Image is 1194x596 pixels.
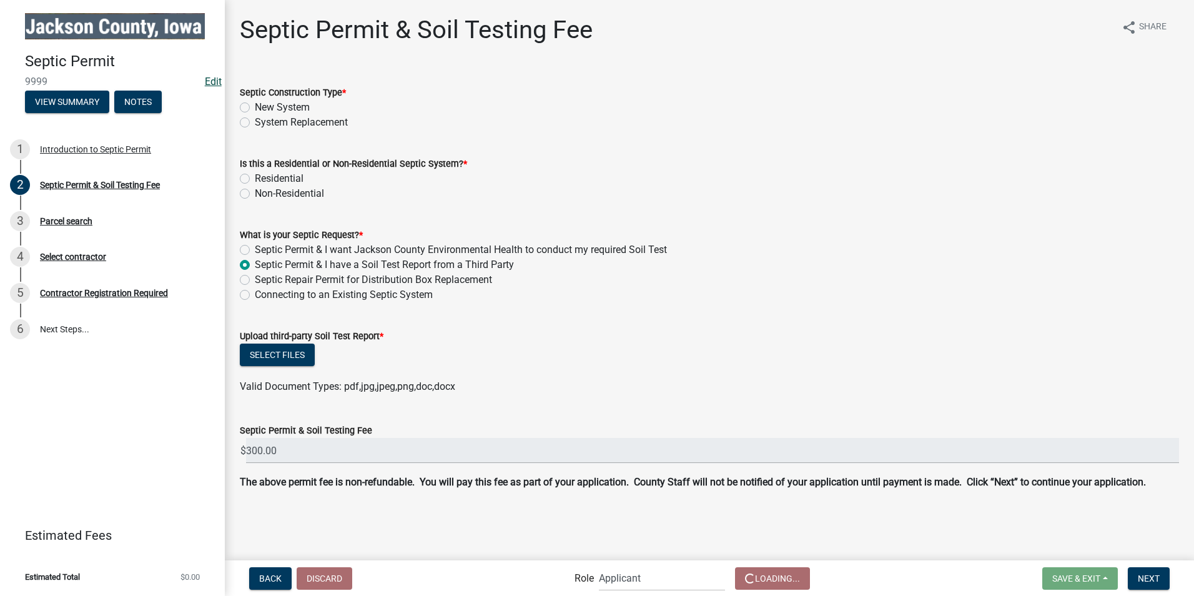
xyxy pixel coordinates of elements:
[240,89,346,97] label: Septic Construction Type
[1139,20,1167,35] span: Share
[1122,20,1137,35] i: share
[25,573,80,581] span: Estimated Total
[25,76,200,87] span: 9999
[745,573,800,583] span: Loading...
[255,242,667,257] label: Septic Permit & I want Jackson County Environmental Health to conduct my required Soil Test
[10,247,30,267] div: 4
[575,574,594,584] label: Role
[240,332,383,341] label: Upload third-party Soil Test Report
[255,272,492,287] label: Septic Repair Permit for Distribution Box Replacement
[1052,573,1100,583] span: Save & Exit
[249,567,292,590] button: Back
[255,186,324,201] label: Non-Residential
[10,523,205,548] a: Estimated Fees
[259,573,282,583] span: Back
[255,100,310,115] label: New System
[10,283,30,303] div: 5
[180,573,200,581] span: $0.00
[10,319,30,339] div: 6
[40,145,151,154] div: Introduction to Septic Permit
[297,567,352,590] button: Discard
[1138,573,1160,583] span: Next
[10,175,30,195] div: 2
[255,287,433,302] label: Connecting to an Existing Septic System
[205,76,222,87] a: Edit
[240,438,247,464] span: $
[40,181,160,189] div: Septic Permit & Soil Testing Fee
[240,231,363,240] label: What is your Septic Request?
[1128,567,1170,590] button: Next
[1112,15,1177,39] button: shareShare
[25,13,205,39] img: Jackson County, Iowa
[1042,567,1118,590] button: Save & Exit
[240,427,372,435] label: Septic Permit & Soil Testing Fee
[114,97,162,107] wm-modal-confirm: Notes
[240,476,1146,488] strong: The above permit fee is non-refundable. You will pay this fee as part of your application. County...
[40,217,92,226] div: Parcel search
[240,15,593,45] h1: Septic Permit & Soil Testing Fee
[255,171,303,186] label: Residential
[114,91,162,113] button: Notes
[240,160,467,169] label: Is this a Residential or Non-Residential Septic System?
[240,380,455,392] span: Valid Document Types: pdf,jpg,jpeg,png,doc,docx
[25,52,215,71] h4: Septic Permit
[735,567,810,590] button: Loading...
[40,252,106,261] div: Select contractor
[25,91,109,113] button: View Summary
[240,344,315,366] button: Select files
[25,97,109,107] wm-modal-confirm: Summary
[40,289,168,297] div: Contractor Registration Required
[10,139,30,159] div: 1
[255,115,348,130] label: System Replacement
[255,257,514,272] label: Septic Permit & I have a Soil Test Report from a Third Party
[10,211,30,231] div: 3
[205,76,222,87] wm-modal-confirm: Edit Application Number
